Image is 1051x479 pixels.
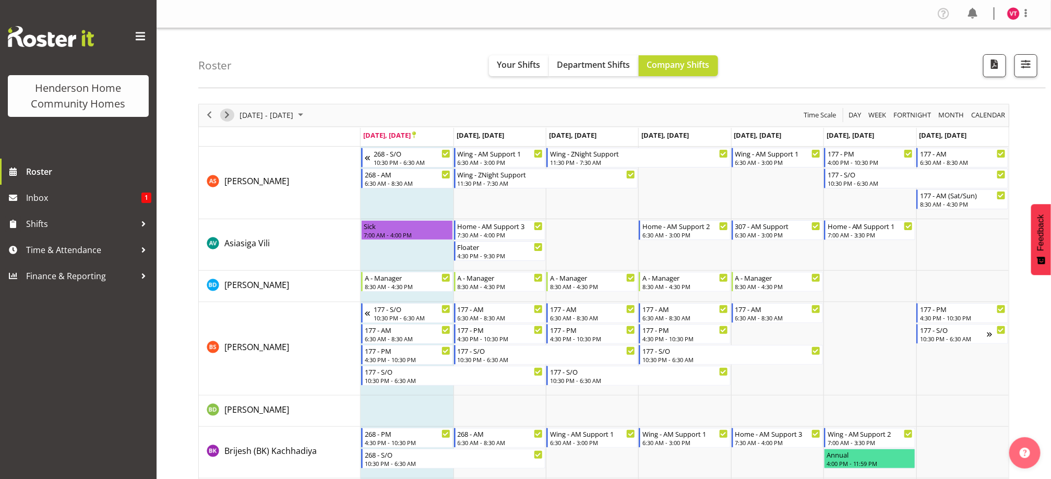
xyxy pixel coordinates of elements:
[454,324,545,344] div: Billie Sothern"s event - 177 - PM Begin From Tuesday, September 23, 2025 at 4:30:00 PM GMT+12:00 ...
[827,130,874,140] span: [DATE], [DATE]
[824,449,915,469] div: Brijesh (BK) Kachhadiya"s event - Annual Begin From Saturday, September 27, 2025 at 4:00:00 PM GM...
[454,272,545,292] div: Barbara Dunlop"s event - A - Manager Begin From Tuesday, September 23, 2025 at 8:30:00 AM GMT+12:...
[361,272,452,292] div: Barbara Dunlop"s event - A - Manager Begin From Monday, September 22, 2025 at 8:30:00 AM GMT+12:0...
[199,427,361,478] td: Brijesh (BK) Kachhadiya resource
[919,130,967,140] span: [DATE], [DATE]
[828,221,913,231] div: Home - AM Support 1
[824,220,915,240] div: Asiasiga Vili"s event - Home - AM Support 1 Begin From Saturday, September 27, 2025 at 7:00:00 AM...
[458,355,636,364] div: 10:30 PM - 6:30 AM
[827,459,913,468] div: 4:00 PM - 11:59 PM
[361,449,545,469] div: Brijesh (BK) Kachhadiya"s event - 268 - S/O Begin From Monday, September 22, 2025 at 10:30:00 PM ...
[735,438,820,447] div: 7:30 AM - 4:00 PM
[824,148,915,167] div: Arshdeep Singh"s event - 177 - PM Begin From Saturday, September 27, 2025 at 4:00:00 PM GMT+12:00...
[365,449,543,460] div: 268 - S/O
[199,219,361,271] td: Asiasiga Vili resource
[458,304,543,314] div: 177 - AM
[199,147,361,219] td: Arshdeep Singh resource
[489,55,549,76] button: Your Shifts
[198,59,232,71] h4: Roster
[363,130,416,140] span: [DATE], [DATE]
[454,220,545,240] div: Asiasiga Vili"s event - Home - AM Support 3 Begin From Tuesday, September 23, 2025 at 7:30:00 AM ...
[642,272,727,283] div: A - Manager
[1014,54,1037,77] button: Filter Shifts
[732,272,823,292] div: Barbara Dunlop"s event - A - Manager Begin From Friday, September 26, 2025 at 8:30:00 AM GMT+12:0...
[549,130,596,140] span: [DATE], [DATE]
[361,345,452,365] div: Billie Sothern"s event - 177 - PM Begin From Monday, September 22, 2025 at 4:30:00 PM GMT+12:00 E...
[550,428,635,439] div: Wing - AM Support 1
[141,193,151,203] span: 1
[937,109,965,122] span: Month
[546,324,638,344] div: Billie Sothern"s event - 177 - PM Begin From Wednesday, September 24, 2025 at 4:30:00 PM GMT+12:0...
[549,55,639,76] button: Department Shifts
[1036,214,1046,251] span: Feedback
[361,324,452,344] div: Billie Sothern"s event - 177 - AM Begin From Monday, September 22, 2025 at 6:30:00 AM GMT+12:00 E...
[735,158,820,166] div: 6:30 AM - 3:00 PM
[550,282,635,291] div: 8:30 AM - 4:30 PM
[735,148,820,159] div: Wing - AM Support 1
[458,148,543,159] div: Wing - AM Support 1
[735,428,820,439] div: Home - AM Support 3
[642,231,727,239] div: 6:30 AM - 3:00 PM
[361,366,545,386] div: Billie Sothern"s event - 177 - S/O Begin From Monday, September 22, 2025 at 10:30:00 PM GMT+12:00...
[937,109,966,122] button: Timeline Month
[983,54,1006,77] button: Download a PDF of the roster according to the set date range.
[458,221,543,231] div: Home - AM Support 3
[224,237,270,249] span: Asiasiga Vili
[828,148,913,159] div: 177 - PM
[550,314,635,322] div: 6:30 AM - 8:30 AM
[828,158,913,166] div: 4:00 PM - 10:30 PM
[639,428,730,448] div: Brijesh (BK) Kachhadiya"s event - Wing - AM Support 1 Begin From Thursday, September 25, 2025 at ...
[1020,448,1030,458] img: help-xxl-2.png
[641,130,689,140] span: [DATE], [DATE]
[458,272,543,283] div: A - Manager
[735,282,820,291] div: 8:30 AM - 4:30 PM
[732,428,823,448] div: Brijesh (BK) Kachhadiya"s event - Home - AM Support 3 Begin From Friday, September 26, 2025 at 7:...
[920,304,1005,314] div: 177 - PM
[802,109,838,122] button: Time Scale
[238,109,294,122] span: [DATE] - [DATE]
[734,130,782,140] span: [DATE], [DATE]
[867,109,888,122] button: Timeline Week
[458,252,543,260] div: 4:30 PM - 9:30 PM
[365,345,450,356] div: 177 - PM
[458,231,543,239] div: 7:30 AM - 4:00 PM
[1031,204,1051,275] button: Feedback - Show survey
[454,148,545,167] div: Arshdeep Singh"s event - Wing - AM Support 1 Begin From Tuesday, September 23, 2025 at 6:30:00 AM...
[824,169,1008,188] div: Arshdeep Singh"s event - 177 - S/O Begin From Saturday, September 27, 2025 at 10:30:00 PM GMT+12:...
[847,109,863,122] button: Timeline Day
[550,158,728,166] div: 11:30 PM - 7:30 AM
[546,303,638,323] div: Billie Sothern"s event - 177 - AM Begin From Wednesday, September 24, 2025 at 6:30:00 AM GMT+12:0...
[546,148,731,167] div: Arshdeep Singh"s event - Wing - ZNight Support Begin From Wednesday, September 24, 2025 at 11:30:...
[458,314,543,322] div: 6:30 AM - 8:30 AM
[639,272,730,292] div: Barbara Dunlop"s event - A - Manager Begin From Thursday, September 25, 2025 at 8:30:00 AM GMT+12...
[828,169,1006,179] div: 177 - S/O
[8,26,94,47] img: Rosterit website logo
[454,345,638,365] div: Billie Sothern"s event - 177 - S/O Begin From Tuesday, September 23, 2025 at 10:30:00 PM GMT+12:0...
[374,304,450,314] div: 177 - S/O
[224,175,289,187] a: [PERSON_NAME]
[642,334,727,343] div: 4:30 PM - 10:30 PM
[224,341,289,353] a: [PERSON_NAME]
[224,403,289,416] a: [PERSON_NAME]
[920,325,987,335] div: 177 - S/O
[374,314,450,322] div: 10:30 PM - 6:30 AM
[199,271,361,302] td: Barbara Dunlop resource
[639,220,730,240] div: Asiasiga Vili"s event - Home - AM Support 2 Begin From Thursday, September 25, 2025 at 6:30:00 AM...
[26,190,141,206] span: Inbox
[458,428,543,439] div: 268 - AM
[224,404,289,415] span: [PERSON_NAME]
[365,376,543,385] div: 10:30 PM - 6:30 AM
[639,303,730,323] div: Billie Sothern"s event - 177 - AM Begin From Thursday, September 25, 2025 at 6:30:00 AM GMT+12:00...
[458,334,543,343] div: 4:30 PM - 10:30 PM
[26,242,136,258] span: Time & Attendance
[458,325,543,335] div: 177 - PM
[735,272,820,283] div: A - Manager
[639,345,823,365] div: Billie Sothern"s event - 177 - S/O Begin From Thursday, September 25, 2025 at 10:30:00 PM GMT+12:...
[458,169,636,179] div: Wing - ZNight Support
[828,428,913,439] div: Wing - AM Support 2
[365,325,450,335] div: 177 - AM
[550,334,635,343] div: 4:30 PM - 10:30 PM
[458,438,543,447] div: 6:30 AM - 8:30 AM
